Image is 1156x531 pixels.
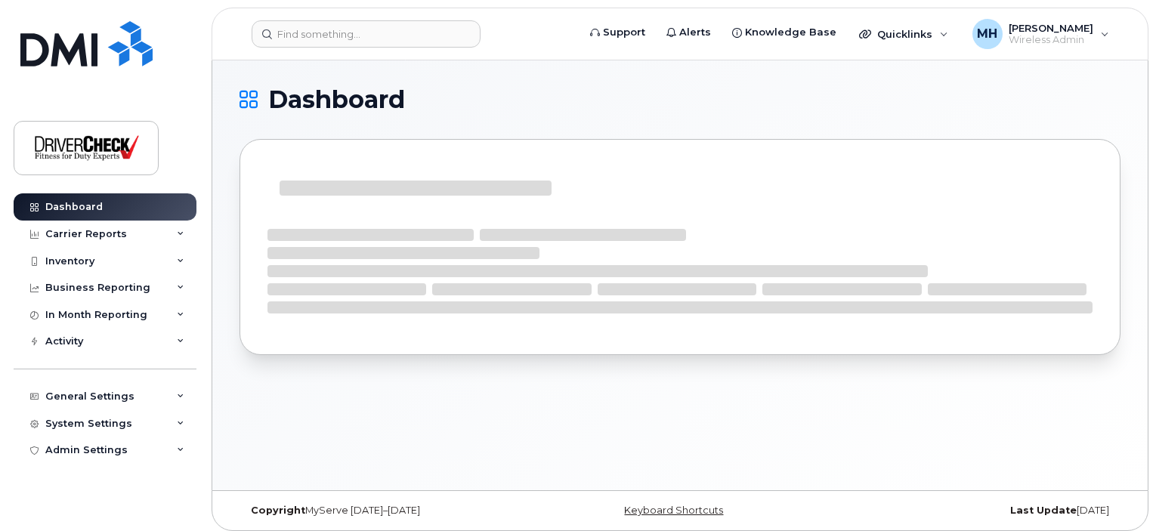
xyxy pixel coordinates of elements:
[268,88,405,111] span: Dashboard
[240,505,533,517] div: MyServe [DATE]–[DATE]
[624,505,723,516] a: Keyboard Shortcuts
[251,505,305,516] strong: Copyright
[1010,505,1077,516] strong: Last Update
[827,505,1120,517] div: [DATE]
